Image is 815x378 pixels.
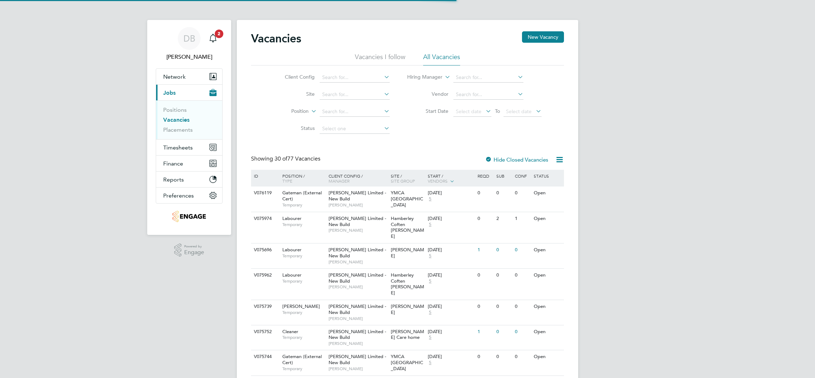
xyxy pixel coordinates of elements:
input: Search for... [320,73,390,83]
div: V076119 [252,187,277,200]
div: [DATE] [428,329,474,335]
input: Select one [320,124,390,134]
span: 5 [428,253,432,259]
span: Temporary [282,253,325,259]
button: Preferences [156,188,222,203]
span: Type [282,178,292,184]
div: Open [532,187,563,200]
div: 0 [476,269,494,282]
button: Network [156,69,222,84]
span: Finance [163,160,183,167]
span: 5 [428,310,432,316]
div: 0 [476,300,494,313]
div: 0 [513,269,532,282]
a: Powered byEngage [174,243,204,257]
span: Vendors [428,178,448,184]
span: Hamberley Coften [PERSON_NAME] [391,215,424,240]
label: Position [268,108,309,115]
a: Placements [163,126,193,133]
span: [PERSON_NAME] Limited - New Build [329,247,386,259]
div: Open [532,300,563,313]
img: thornbaker-logo-retina.png [172,211,206,222]
span: [PERSON_NAME] Limited - New Build [329,272,386,284]
div: Jobs [156,100,222,139]
span: [PERSON_NAME] Limited - New Build [329,353,386,366]
div: 0 [476,212,494,225]
span: [PERSON_NAME] Limited - New Build [329,329,386,341]
span: [PERSON_NAME] [391,247,424,259]
div: Site / [389,170,426,187]
label: Vendor [407,91,448,97]
span: [PERSON_NAME] Limited - New Build [329,190,386,202]
div: 0 [513,350,532,363]
span: [PERSON_NAME] [329,227,387,233]
div: 0 [495,300,513,313]
a: 2 [206,27,220,50]
div: Start / [426,170,476,188]
h2: Vacancies [251,31,301,46]
li: Vacancies I follow [355,53,405,65]
button: Finance [156,156,222,171]
span: Temporary [282,202,325,208]
span: [PERSON_NAME] [329,259,387,265]
div: Open [532,212,563,225]
div: V075962 [252,269,277,282]
div: V075696 [252,243,277,257]
span: 5 [428,278,432,284]
span: 5 [428,335,432,341]
div: Open [532,269,563,282]
div: 0 [476,350,494,363]
a: Go to home page [156,211,223,222]
div: [DATE] [428,304,474,310]
span: [PERSON_NAME] [329,202,387,208]
div: 1 [476,243,494,257]
span: Site Group [391,178,415,184]
span: Timesheets [163,144,193,151]
button: Jobs [156,85,222,100]
span: Labourer [282,215,302,221]
div: Status [532,170,563,182]
span: 5 [428,222,432,228]
div: Conf [513,170,532,182]
span: DB [183,34,195,43]
span: [PERSON_NAME] [329,316,387,321]
div: V075744 [252,350,277,363]
span: Labourer [282,247,302,253]
div: Sub [495,170,513,182]
div: 0 [495,325,513,338]
span: Cleaner [282,329,298,335]
label: Client Config [274,74,315,80]
span: [PERSON_NAME] Limited - New Build [329,215,386,227]
span: [PERSON_NAME] Limited - New Build [329,303,386,315]
span: Daniel Bassett [156,53,223,61]
span: Preferences [163,192,194,199]
span: Reports [163,176,184,183]
button: Timesheets [156,140,222,155]
span: 5 [428,196,432,202]
span: Hamberley Coften [PERSON_NAME] [391,272,424,296]
li: All Vacancies [423,53,460,65]
span: To [493,106,502,116]
span: YMCA [GEOGRAPHIC_DATA] [391,190,423,208]
div: 0 [495,350,513,363]
nav: Main navigation [147,20,231,235]
div: Position / [277,170,327,187]
span: Powered by [184,243,204,250]
button: New Vacancy [522,31,564,43]
label: Site [274,91,315,97]
input: Search for... [320,107,390,117]
span: Temporary [282,366,325,372]
span: [PERSON_NAME] [329,284,387,290]
a: DB[PERSON_NAME] [156,27,223,61]
div: 1 [476,325,494,338]
label: Start Date [407,108,448,114]
label: Status [274,125,315,131]
span: Gateman (External Cert) [282,190,322,202]
div: V075752 [252,325,277,338]
div: Showing [251,155,322,163]
span: Engage [184,250,204,256]
div: Open [532,325,563,338]
div: Reqd [476,170,494,182]
div: Open [532,243,563,257]
div: V075974 [252,212,277,225]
